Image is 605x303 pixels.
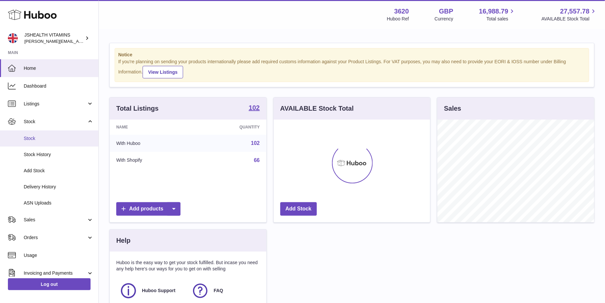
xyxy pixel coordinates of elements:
[143,66,183,78] a: View Listings
[24,83,94,89] span: Dashboard
[479,7,508,16] span: 16,988.79
[8,33,18,43] img: francesca@jshealthvitamins.com
[387,16,409,22] div: Huboo Ref
[394,7,409,16] strong: 3620
[110,120,194,135] th: Name
[24,151,94,158] span: Stock History
[116,104,159,113] h3: Total Listings
[24,32,84,44] div: JSHEALTH VITAMINS
[118,52,586,58] strong: Notice
[251,140,260,146] a: 102
[24,135,94,142] span: Stock
[110,152,194,169] td: With Shopify
[24,168,94,174] span: Add Stock
[439,7,453,16] strong: GBP
[24,101,87,107] span: Listings
[24,184,94,190] span: Delivery History
[280,202,317,216] a: Add Stock
[479,7,516,22] a: 16,988.79 Total sales
[24,65,94,71] span: Home
[24,270,87,276] span: Invoicing and Payments
[8,278,91,290] a: Log out
[249,104,260,111] strong: 102
[560,7,590,16] span: 27,557.78
[142,288,176,294] span: Huboo Support
[24,119,87,125] span: Stock
[249,104,260,112] a: 102
[116,260,260,272] p: Huboo is the easy way to get your stock fulfilled. But incase you need any help here's our ways f...
[110,135,194,152] td: With Huboo
[118,59,586,78] div: If you're planning on sending your products internationally please add required customs informati...
[191,282,257,300] a: FAQ
[24,200,94,206] span: ASN Uploads
[280,104,354,113] h3: AVAILABLE Stock Total
[24,234,87,241] span: Orders
[120,282,185,300] a: Huboo Support
[194,120,266,135] th: Quantity
[24,217,87,223] span: Sales
[116,236,130,245] h3: Help
[116,202,180,216] a: Add products
[24,39,132,44] span: [PERSON_NAME][EMAIL_ADDRESS][DOMAIN_NAME]
[24,252,94,259] span: Usage
[444,104,461,113] h3: Sales
[435,16,454,22] div: Currency
[214,288,223,294] span: FAQ
[541,16,597,22] span: AVAILABLE Stock Total
[254,157,260,163] a: 66
[486,16,516,22] span: Total sales
[541,7,597,22] a: 27,557.78 AVAILABLE Stock Total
